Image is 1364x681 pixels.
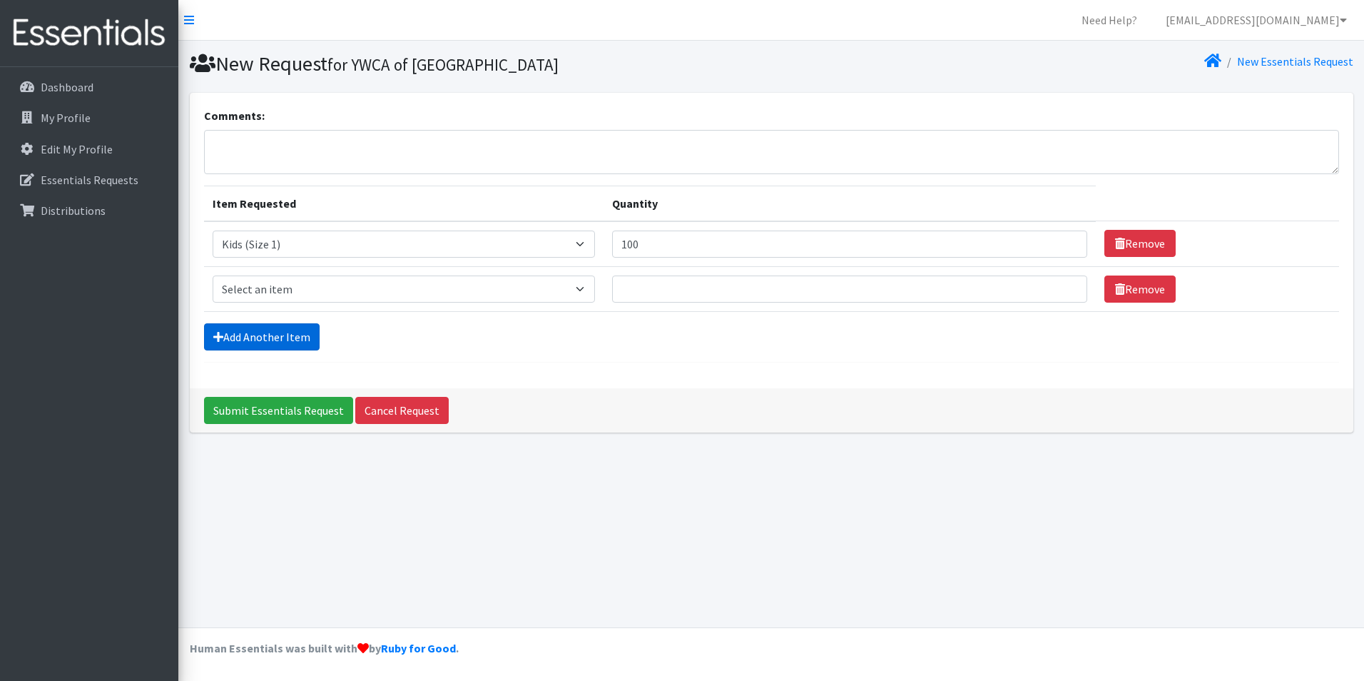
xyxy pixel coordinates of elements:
[204,186,604,221] th: Item Requested
[1237,54,1353,69] a: New Essentials Request
[604,186,1096,221] th: Quantity
[41,203,106,218] p: Distributions
[204,323,320,350] a: Add Another Item
[190,641,459,655] strong: Human Essentials was built with by .
[1154,6,1358,34] a: [EMAIL_ADDRESS][DOMAIN_NAME]
[41,173,138,187] p: Essentials Requests
[6,166,173,194] a: Essentials Requests
[6,104,173,132] a: My Profile
[204,397,353,424] input: Submit Essentials Request
[355,397,449,424] a: Cancel Request
[1070,6,1149,34] a: Need Help?
[41,111,91,125] p: My Profile
[381,641,456,655] a: Ruby for Good
[190,51,766,76] h1: New Request
[6,135,173,163] a: Edit My Profile
[327,54,559,75] small: for YWCA of [GEOGRAPHIC_DATA]
[1104,230,1176,257] a: Remove
[6,73,173,101] a: Dashboard
[6,196,173,225] a: Distributions
[41,80,93,94] p: Dashboard
[204,107,265,124] label: Comments:
[41,142,113,156] p: Edit My Profile
[6,9,173,57] img: HumanEssentials
[1104,276,1176,303] a: Remove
